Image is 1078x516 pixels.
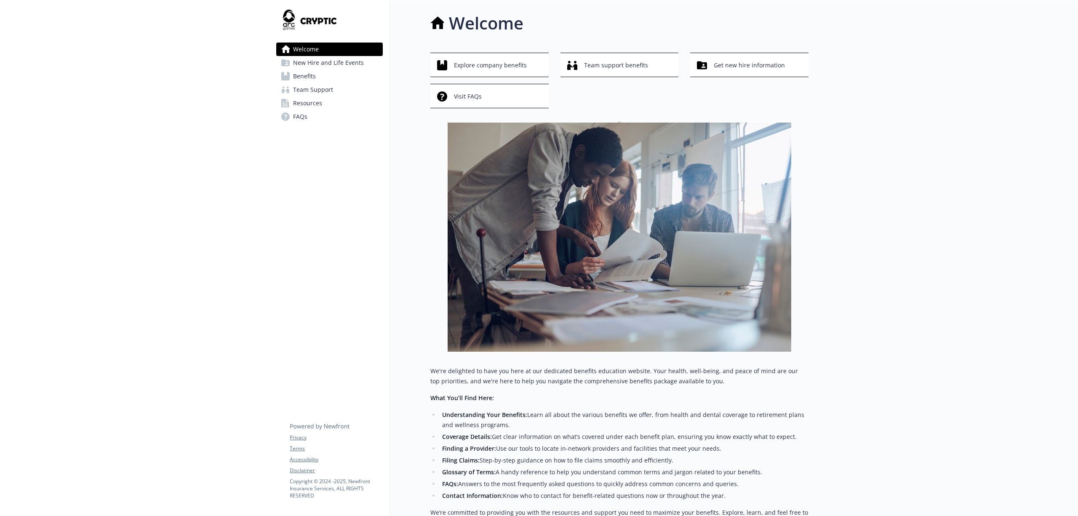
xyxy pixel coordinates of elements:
[440,491,808,501] li: Know who to contact for benefit-related questions now or throughout the year.
[276,110,383,123] a: FAQs
[440,479,808,489] li: Answers to the most frequently asked questions to quickly address common concerns and queries.
[442,444,496,452] strong: Finding a Provider:
[442,433,492,441] strong: Coverage Details:
[430,394,494,402] strong: What You’ll Find Here:
[293,43,319,56] span: Welcome
[454,57,527,73] span: Explore company benefits
[276,43,383,56] a: Welcome
[293,110,307,123] span: FAQs
[440,432,808,442] li: Get clear information on what’s covered under each benefit plan, ensuring you know exactly what t...
[714,57,785,73] span: Get new hire information
[440,444,808,454] li: Use our tools to locate in-network providers and facilities that meet your needs.
[290,456,382,463] a: Accessibility
[442,480,458,488] strong: FAQs:
[430,366,808,386] p: We're delighted to have you here at our dedicated benefits education website. Your health, well-b...
[293,96,322,110] span: Resources
[290,478,382,499] p: Copyright © 2024 - 2025 , Newfront Insurance Services, ALL RIGHTS RESERVED
[430,53,549,77] button: Explore company benefits
[454,88,482,104] span: Visit FAQs
[560,53,679,77] button: Team support benefits
[293,56,364,70] span: New Hire and Life Events
[440,455,808,465] li: Step-by-step guidance on how to file claims smoothly and efficiently.
[293,83,333,96] span: Team Support
[442,492,503,500] strong: Contact Information:
[290,434,382,441] a: Privacy
[440,410,808,430] li: Learn all about the various benefits we offer, from health and dental coverage to retirement plan...
[442,411,527,419] strong: Understanding Your Benefits:
[293,70,316,83] span: Benefits
[290,445,382,452] a: Terms
[584,57,648,73] span: Team support benefits
[440,467,808,477] li: A handy reference to help you understand common terms and jargon related to your benefits.
[276,56,383,70] a: New Hire and Life Events
[276,96,383,110] a: Resources
[690,53,808,77] button: Get new hire information
[290,467,382,474] a: Disclaimer
[447,122,792,353] img: overview page banner
[442,468,496,476] strong: Glossary of Terms:
[442,456,480,464] strong: Filing Claims:
[276,83,383,96] a: Team Support
[449,11,523,36] h1: Welcome
[430,84,549,108] button: Visit FAQs
[276,70,383,83] a: Benefits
